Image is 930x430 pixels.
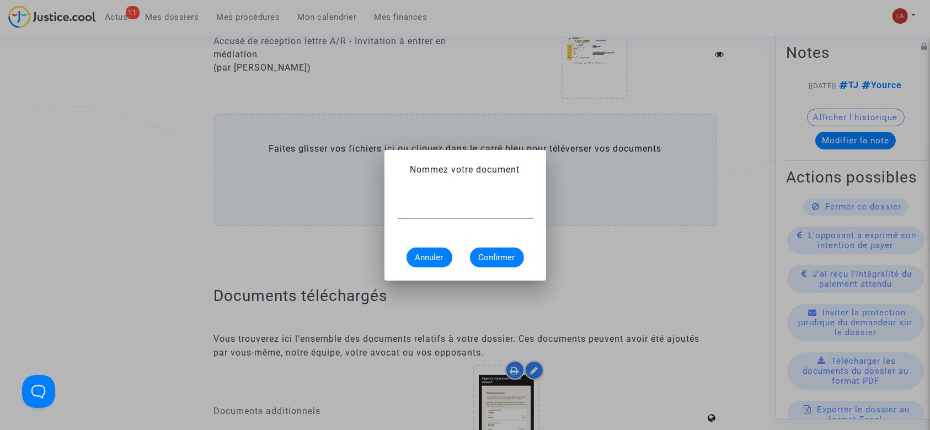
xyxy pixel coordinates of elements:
button: Annuler [407,248,452,267]
button: Confirmer [470,248,524,267]
span: Nommez votre document [410,164,520,175]
span: Annuler [415,252,443,262]
span: Confirmer [479,252,515,262]
iframe: Help Scout Beacon - Open [22,375,55,408]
